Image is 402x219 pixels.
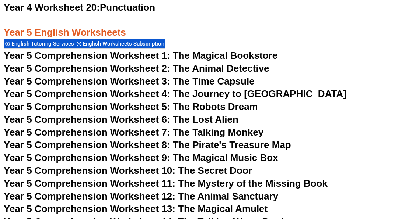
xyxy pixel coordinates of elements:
[4,2,100,13] span: Year 4 Worksheet 20:
[75,39,165,49] div: English Worksheets Subscription
[4,2,155,13] a: Year 4 Worksheet 20:Punctuation
[4,76,255,87] a: Year 5 Comprehension Worksheet 3: The Time Capsule
[276,136,402,219] iframe: Chat Widget
[11,40,76,47] span: English Tutoring Services
[4,191,278,202] a: Year 5 Comprehension Worksheet 12: The Animal Sanctuary
[4,178,328,189] a: Year 5 Comprehension Worksheet 11: The Mystery of the Missing Book
[83,40,167,47] span: English Worksheets Subscription
[4,63,269,74] a: Year 5 Comprehension Worksheet 2: The Animal Detective
[4,152,278,163] a: Year 5 Comprehension Worksheet 9: The Magical Music Box
[4,127,263,138] a: Year 5 Comprehension Worksheet 7: The Talking Monkey
[4,203,268,214] a: Year 5 Comprehension Worksheet 13: The Magical Amulet
[4,101,258,112] a: Year 5 Comprehension Worksheet 5: The Robots Dream
[4,165,252,176] a: Year 5 Comprehension Worksheet 10: The Secret Door
[4,88,346,99] a: Year 5 Comprehension Worksheet 4: The Journey to [GEOGRAPHIC_DATA]
[4,139,291,150] a: Year 5 Comprehension Worksheet 8: The Pirate's Treasure Map
[4,39,75,49] div: English Tutoring Services
[4,114,238,125] a: Year 5 Comprehension Worksheet 6: The Lost Alien
[4,50,277,61] a: Year 5 Comprehension Worksheet 1: The Magical Bookstore
[4,14,398,39] h3: Year 5 English Worksheets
